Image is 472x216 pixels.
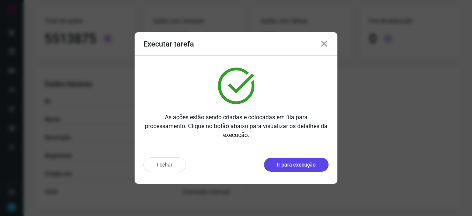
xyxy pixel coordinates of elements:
[218,68,254,104] img: verified.svg
[277,161,316,169] p: Ir para execução
[143,157,186,172] button: Fechar
[264,158,329,172] button: Ir para execução
[143,113,329,140] p: As ações estão sendo criadas e colocadas em fila para processamento. Clique no botão abaixo para ...
[143,40,194,48] h3: Executar tarefa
